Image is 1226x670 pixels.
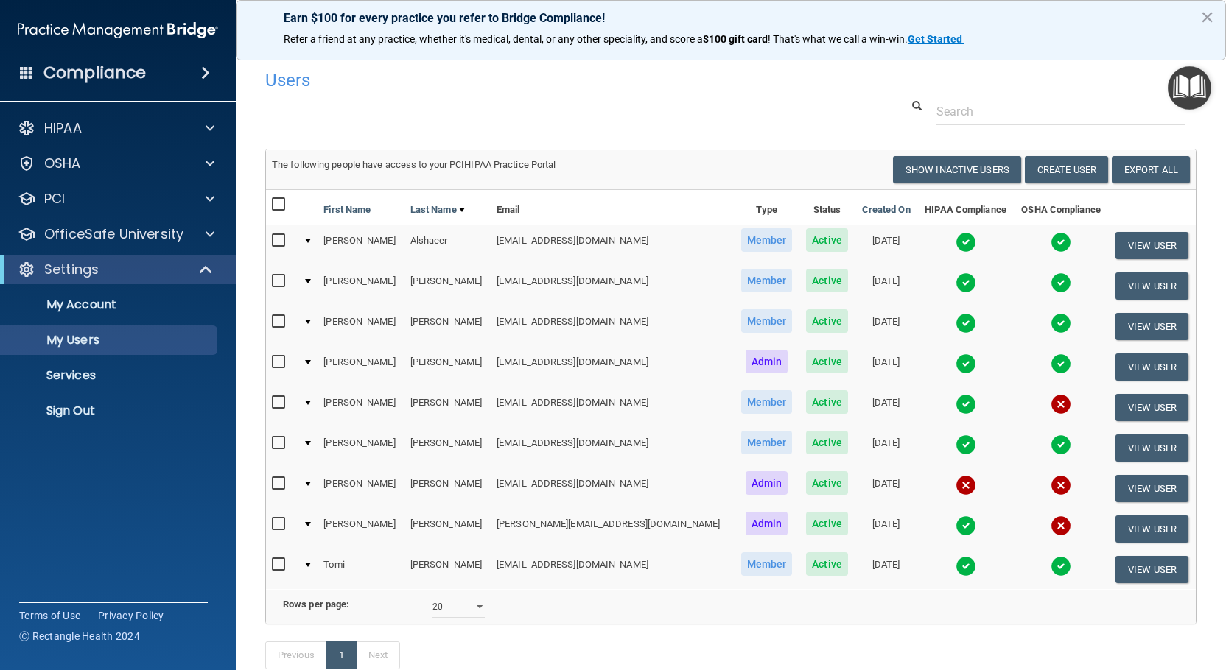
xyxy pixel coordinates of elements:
td: [DATE] [855,468,917,509]
td: [PERSON_NAME] [404,428,491,468]
p: HIPAA [44,119,82,137]
span: Active [806,471,848,495]
img: tick.e7d51cea.svg [1051,272,1071,293]
a: PCI [18,190,214,208]
span: ! That's what we call a win-win. [768,33,908,45]
a: Terms of Use [19,608,80,623]
img: tick.e7d51cea.svg [1051,434,1071,455]
span: Active [806,269,848,292]
td: [DATE] [855,387,917,428]
p: Services [10,368,211,383]
td: [PERSON_NAME] [318,387,404,428]
a: Last Name [410,201,465,219]
span: The following people have access to your PCIHIPAA Practice Portal [272,159,556,170]
td: [PERSON_NAME] [404,266,491,306]
td: [DATE] [855,225,917,266]
p: OSHA [44,155,81,172]
span: Refer a friend at any practice, whether it's medical, dental, or any other speciality, and score a [284,33,703,45]
span: Admin [746,471,788,495]
span: Active [806,350,848,373]
button: View User [1115,272,1188,300]
button: View User [1115,556,1188,583]
p: OfficeSafe University [44,225,183,243]
td: [PERSON_NAME] [318,266,404,306]
img: cross.ca9f0e7f.svg [1051,515,1071,536]
p: Sign Out [10,403,211,418]
img: tick.e7d51cea.svg [956,232,976,253]
th: Email [491,190,734,225]
span: Ⓒ Rectangle Health 2024 [19,629,140,643]
a: Settings [18,261,214,278]
td: [EMAIL_ADDRESS][DOMAIN_NAME] [491,347,734,387]
img: tick.e7d51cea.svg [956,556,976,576]
img: cross.ca9f0e7f.svg [1051,475,1071,496]
span: Member [741,269,793,292]
th: HIPAA Compliance [917,190,1014,225]
td: [PERSON_NAME] [318,468,404,509]
strong: $100 gift card [703,33,768,45]
img: PMB logo [18,15,218,45]
img: tick.e7d51cea.svg [956,394,976,415]
span: Member [741,309,793,333]
h4: Compliance [43,63,146,83]
button: Close [1200,5,1214,29]
span: Active [806,552,848,576]
button: View User [1115,313,1188,340]
button: View User [1115,353,1188,381]
td: Tomi [318,549,404,589]
td: [EMAIL_ADDRESS][DOMAIN_NAME] [491,428,734,468]
td: [PERSON_NAME] [404,306,491,347]
td: [DATE] [855,347,917,387]
td: [PERSON_NAME] [404,468,491,509]
button: View User [1115,394,1188,421]
a: First Name [323,201,371,219]
span: Member [741,390,793,414]
span: Active [806,228,848,252]
td: [DATE] [855,266,917,306]
img: tick.e7d51cea.svg [1051,353,1071,374]
img: tick.e7d51cea.svg [1051,313,1071,334]
p: My Users [10,333,211,348]
td: [EMAIL_ADDRESS][DOMAIN_NAME] [491,225,734,266]
button: View User [1115,475,1188,502]
td: [DATE] [855,549,917,589]
img: tick.e7d51cea.svg [1051,232,1071,253]
td: [EMAIL_ADDRESS][DOMAIN_NAME] [491,549,734,589]
a: OSHA [18,155,214,172]
td: [PERSON_NAME] [404,549,491,589]
span: Active [806,309,848,333]
span: Member [741,552,793,576]
img: tick.e7d51cea.svg [956,434,976,455]
td: [PERSON_NAME] [318,428,404,468]
td: [PERSON_NAME] [404,509,491,549]
td: [DATE] [855,306,917,347]
td: [PERSON_NAME] [404,387,491,428]
p: Settings [44,261,99,278]
p: Earn $100 for every practice you refer to Bridge Compliance! [284,11,1178,25]
span: Active [806,512,848,535]
img: tick.e7d51cea.svg [1051,556,1071,576]
img: cross.ca9f0e7f.svg [1051,394,1071,415]
td: [PERSON_NAME] [318,347,404,387]
span: Member [741,228,793,252]
span: Active [806,390,848,414]
img: tick.e7d51cea.svg [956,353,976,374]
button: Open Resource Center [1168,66,1211,110]
input: Search [936,98,1185,125]
td: [EMAIL_ADDRESS][DOMAIN_NAME] [491,387,734,428]
th: OSHA Compliance [1014,190,1108,225]
a: HIPAA [18,119,214,137]
p: My Account [10,297,211,312]
td: [PERSON_NAME] [404,347,491,387]
a: Previous [265,641,327,669]
button: Show Inactive Users [893,156,1021,183]
span: Admin [746,350,788,373]
td: [PERSON_NAME] [318,509,404,549]
a: OfficeSafe University [18,225,214,243]
a: Privacy Policy [98,608,164,623]
a: Next [356,641,400,669]
p: PCI [44,190,65,208]
a: Created On [862,201,911,219]
button: Create User [1025,156,1108,183]
td: Alshaeer [404,225,491,266]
